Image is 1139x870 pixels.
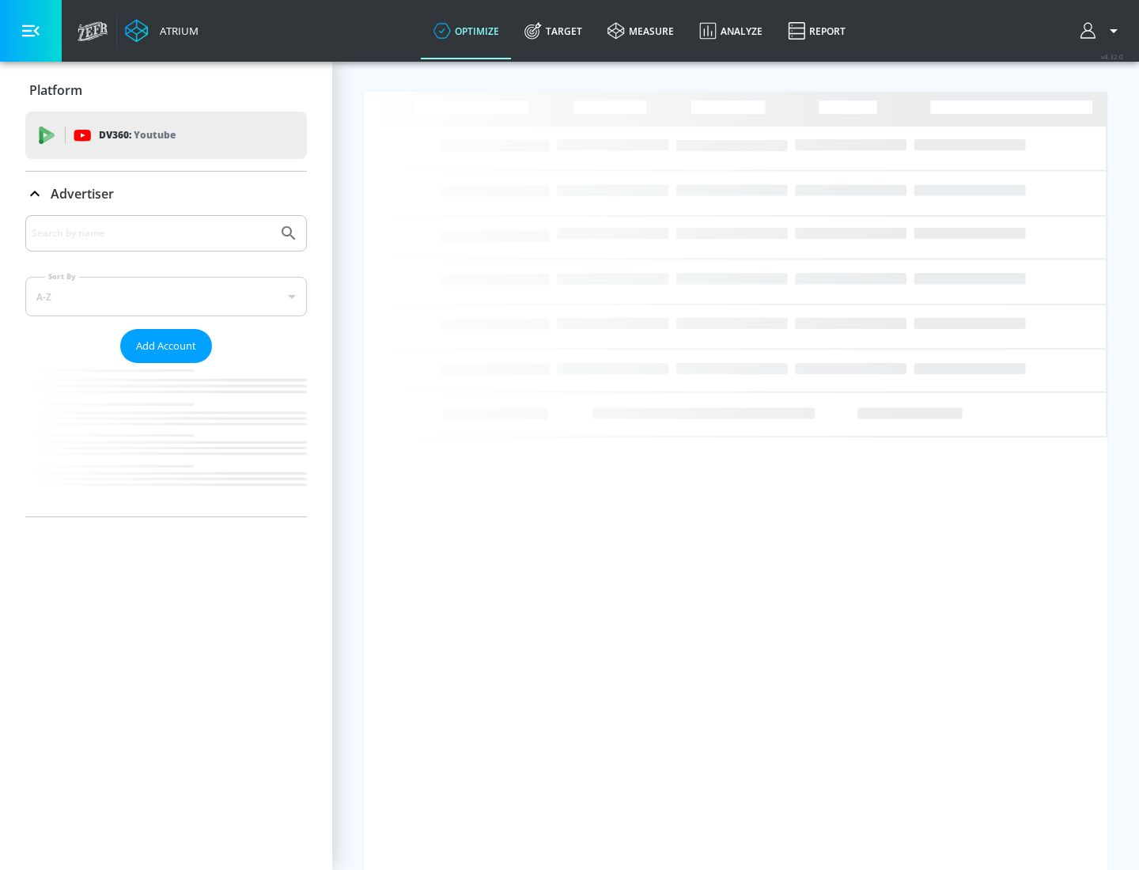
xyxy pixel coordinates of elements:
[134,127,176,143] p: Youtube
[775,2,858,59] a: Report
[99,127,176,144] p: DV360:
[1101,52,1123,61] span: v 4.32.0
[136,337,196,355] span: Add Account
[25,277,307,316] div: A-Z
[51,185,114,202] p: Advertiser
[32,223,271,244] input: Search by name
[595,2,687,59] a: measure
[512,2,595,59] a: Target
[29,81,82,99] p: Platform
[421,2,512,59] a: optimize
[25,215,307,516] div: Advertiser
[25,68,307,112] div: Platform
[25,363,307,516] nav: list of Advertiser
[45,271,79,282] label: Sort By
[125,19,199,43] a: Atrium
[25,112,307,159] div: DV360: Youtube
[25,172,307,216] div: Advertiser
[120,329,212,363] button: Add Account
[153,24,199,38] div: Atrium
[687,2,775,59] a: Analyze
